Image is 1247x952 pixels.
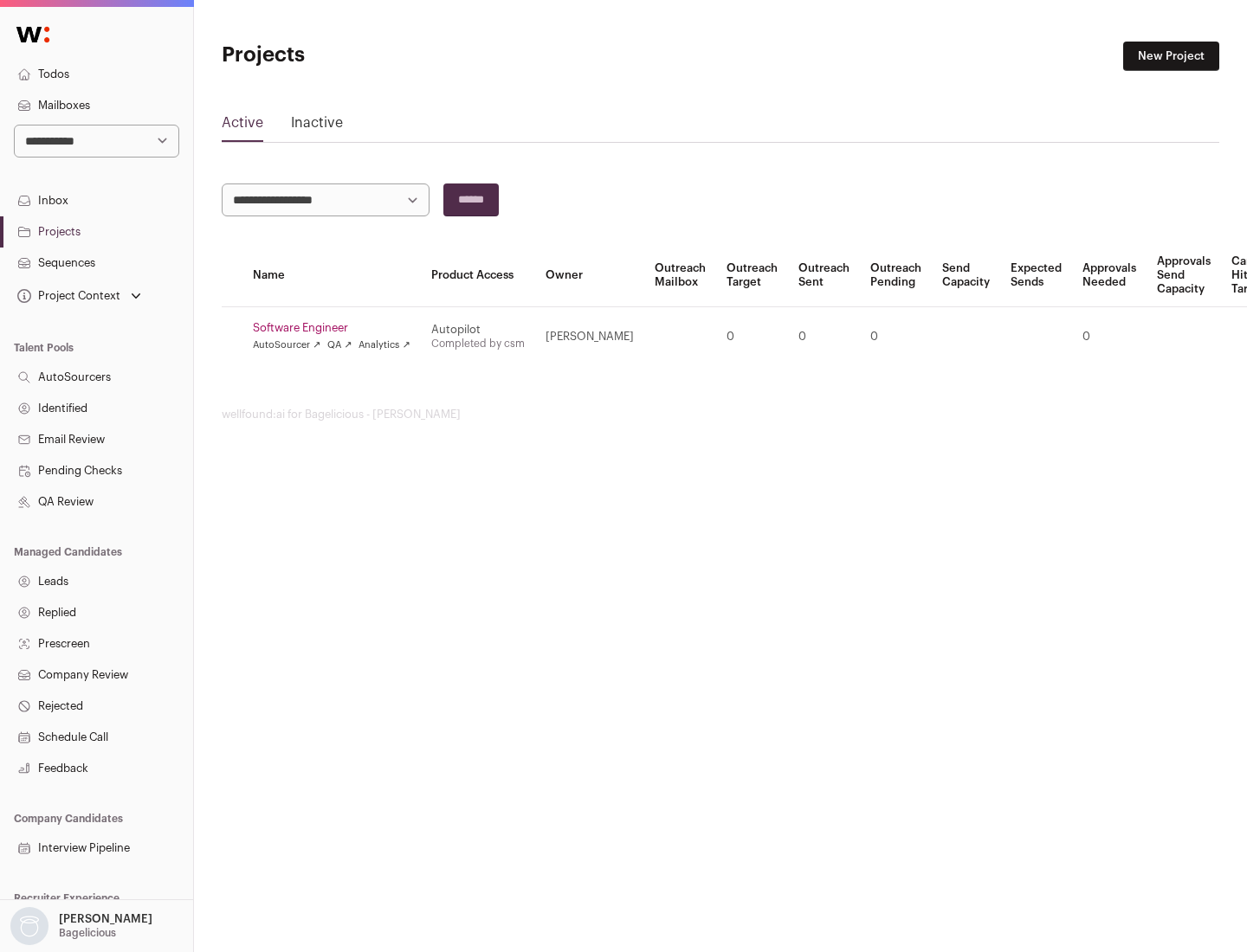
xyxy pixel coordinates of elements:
[932,244,1000,307] th: Send Capacity
[59,912,152,926] p: [PERSON_NAME]
[327,338,352,352] a: QA ↗
[222,42,554,69] h1: Projects
[431,323,525,337] div: Autopilot
[7,17,59,52] img: Wellfound
[1000,244,1072,307] th: Expected Sends
[644,244,716,307] th: Outreach Mailbox
[421,244,535,307] th: Product Access
[535,307,644,367] td: [PERSON_NAME]
[860,244,932,307] th: Outreach Pending
[716,307,788,367] td: 0
[1072,244,1147,307] th: Approvals Needed
[7,907,156,945] button: Open dropdown
[359,338,410,352] a: Analytics ↗
[1072,307,1147,367] td: 0
[860,307,932,367] td: 0
[253,338,320,352] a: AutoSourcer ↗
[14,284,145,308] button: Open dropdown
[535,244,644,307] th: Owner
[10,907,48,945] img: nopic.png
[222,113,263,140] a: Active
[291,113,343,140] a: Inactive
[242,244,421,307] th: Name
[431,338,525,349] a: Completed by csm
[222,408,1219,421] footer: wellfound:ai for Bagelicious - [PERSON_NAME]
[716,244,788,307] th: Outreach Target
[788,307,860,367] td: 0
[14,289,120,303] div: Project Context
[1147,244,1221,307] th: Approvals Send Capacity
[253,321,410,335] a: Software Engineer
[1123,42,1219,71] a: New Project
[59,926,116,940] p: Bagelicious
[788,244,860,307] th: Outreach Sent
